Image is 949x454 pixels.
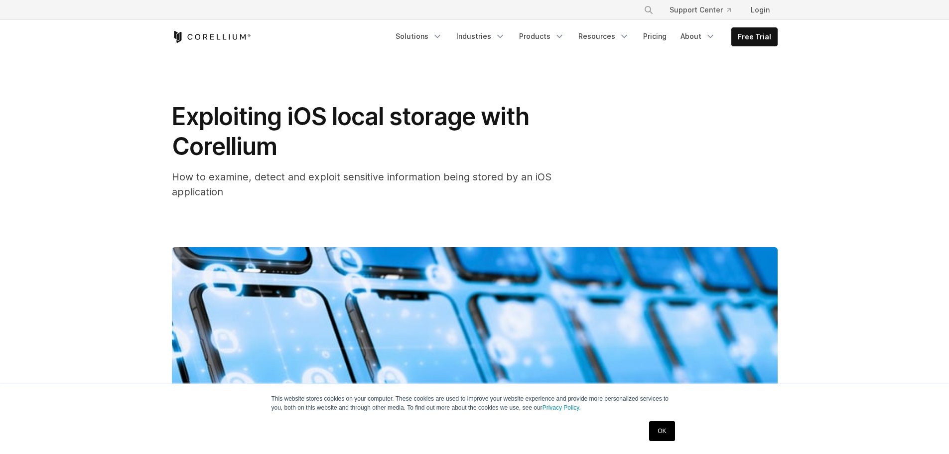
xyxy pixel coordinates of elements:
span: Exploiting iOS local storage with Corellium [172,102,529,161]
a: Corellium Home [172,31,251,43]
a: Products [513,27,570,45]
span: How to examine, detect and exploit sensitive information being stored by an iOS application [172,171,551,198]
a: Privacy Policy. [542,404,581,411]
a: Support Center [662,1,739,19]
button: Search [640,1,658,19]
a: Resources [572,27,635,45]
p: This website stores cookies on your computer. These cookies are used to improve your website expe... [271,394,678,412]
div: Navigation Menu [390,27,778,46]
a: Pricing [637,27,673,45]
a: About [675,27,721,45]
a: Free Trial [732,28,777,46]
a: Solutions [390,27,448,45]
div: Navigation Menu [632,1,778,19]
a: OK [649,421,675,441]
a: Login [743,1,778,19]
a: Industries [450,27,511,45]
